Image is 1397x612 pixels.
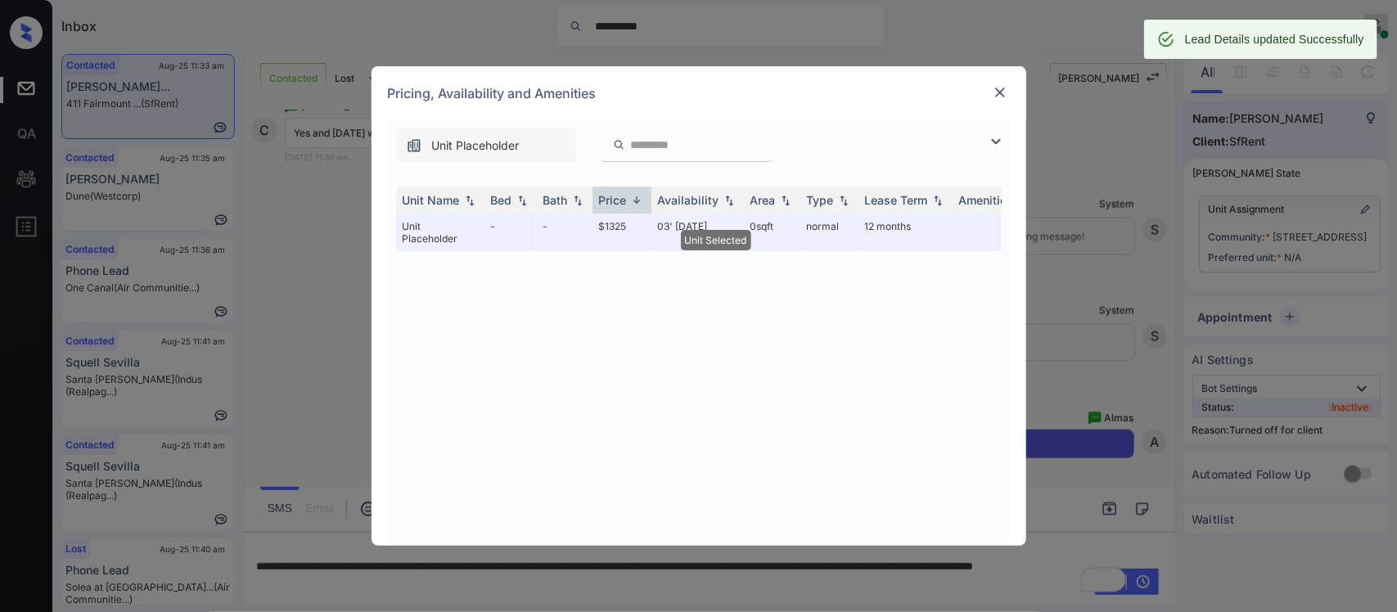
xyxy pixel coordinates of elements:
[403,193,460,207] div: Unit Name
[570,195,586,206] img: sorting
[543,193,568,207] div: Bath
[593,214,651,251] td: $1325
[721,195,737,206] img: sorting
[406,137,422,154] img: icon-zuma
[836,195,852,206] img: sorting
[744,214,800,251] td: 0 sqft
[484,214,537,251] td: -
[986,132,1006,151] img: icon-zuma
[432,137,520,155] span: Unit Placeholder
[629,194,645,206] img: sorting
[800,214,858,251] td: normal
[613,137,625,152] img: icon-zuma
[807,193,834,207] div: Type
[750,193,776,207] div: Area
[930,195,946,206] img: sorting
[858,214,953,251] td: 12 months
[396,214,484,251] td: Unit Placeholder
[462,195,478,206] img: sorting
[1185,25,1364,54] div: Lead Details updated Successfully
[992,84,1008,101] img: close
[658,193,719,207] div: Availability
[959,193,1014,207] div: Amenities
[372,66,1026,120] div: Pricing, Availability and Amenities
[777,195,794,206] img: sorting
[491,193,512,207] div: Bed
[865,193,928,207] div: Lease Term
[537,214,593,251] td: -
[651,214,744,251] td: 03' [DATE]
[514,195,530,206] img: sorting
[599,193,627,207] div: Price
